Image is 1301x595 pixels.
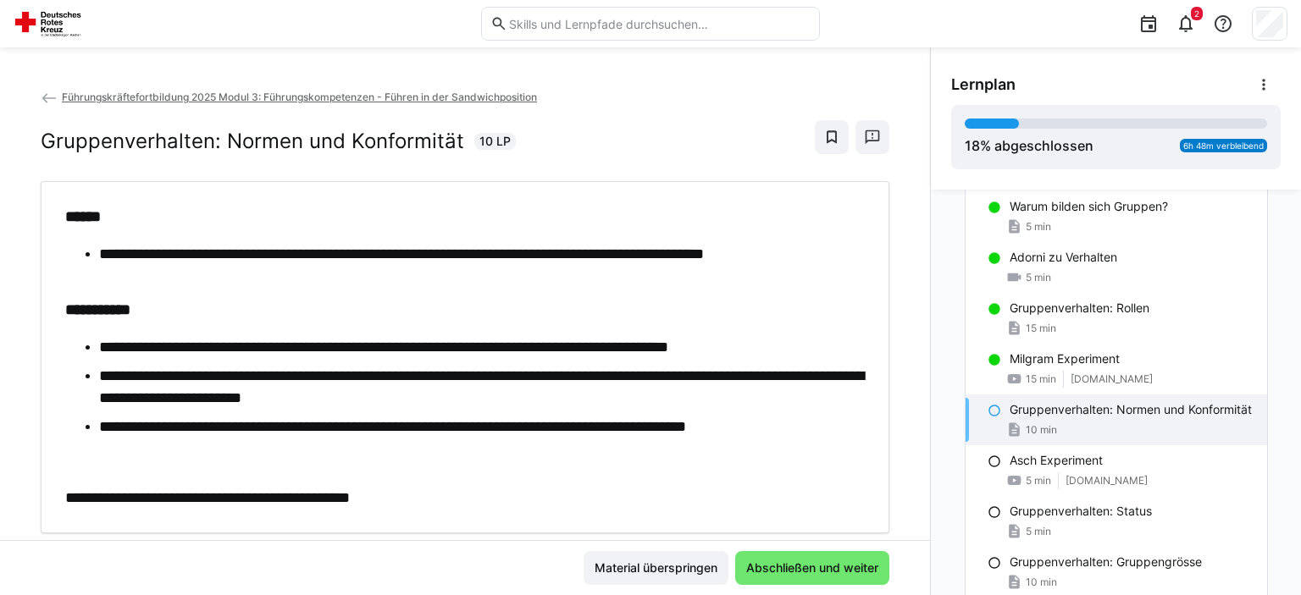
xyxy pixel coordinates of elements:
p: Milgram Experiment [1010,350,1120,367]
span: Führungskräftefortbildung 2025 Modul 3: Führungskompetenzen - Führen in der Sandwichposition [62,91,537,103]
span: 6h 48m verbleibend [1183,140,1264,151]
span: 10 min [1026,576,1057,589]
p: Gruppenverhalten: Rollen [1010,300,1149,317]
span: 5 min [1026,220,1051,234]
span: 5 min [1026,525,1051,538]
input: Skills und Lernpfade durchsuchen… [507,16,811,31]
span: 18 [965,137,980,154]
span: 10 min [1026,423,1057,437]
span: [DOMAIN_NAME] [1071,372,1153,386]
span: 15 min [1026,372,1056,386]
p: Asch Experiment [1010,452,1103,469]
span: [DOMAIN_NAME] [1066,474,1148,488]
span: 15 min [1026,322,1056,335]
span: Lernplan [951,75,1016,94]
h2: Gruppenverhalten: Normen und Konformität [41,129,464,154]
span: Material überspringen [592,559,720,576]
span: 5 min [1026,271,1051,284]
p: Gruppenverhalten: Normen und Konformität [1010,401,1252,418]
div: % abgeschlossen [965,135,1093,156]
p: Gruppenverhalten: Gruppengrösse [1010,554,1202,570]
p: Gruppenverhalten: Status [1010,503,1152,520]
button: Material überspringen [584,551,728,585]
span: Abschließen und weiter [744,559,881,576]
span: 10 LP [479,133,511,150]
p: Adorni zu Verhalten [1010,249,1117,266]
span: 2 [1194,8,1199,19]
a: Führungskräftefortbildung 2025 Modul 3: Führungskompetenzen - Führen in der Sandwichposition [41,91,537,103]
span: 5 min [1026,474,1051,488]
button: Abschließen und weiter [735,551,889,585]
p: Warum bilden sich Gruppen? [1010,198,1168,215]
